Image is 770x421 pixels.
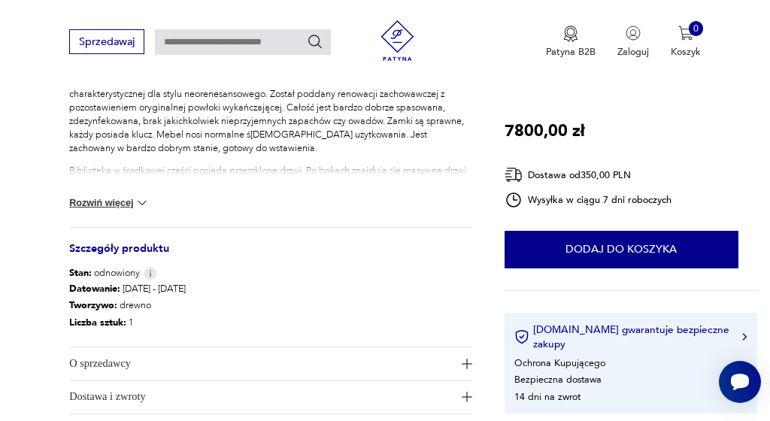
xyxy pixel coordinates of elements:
[69,74,472,155] p: Majestatyczna biblioteka na [GEOGRAPHIC_DATA]. Mebel o niepowtarzalnej, masywnej formie, charakte...
[307,33,323,50] button: Szukaj
[742,334,747,341] img: Ikona strzałki w prawo
[505,119,585,144] p: 7800,00 zł
[69,38,144,47] a: Sprzedawaj
[505,192,671,210] div: Wysyłka w ciągu 7 dni roboczych
[514,323,747,352] button: [DOMAIN_NAME] gwarantuje bezpieczne zakupy
[546,26,596,59] button: Patyna B2B
[462,392,472,402] img: Ikona plusa
[69,29,144,54] button: Sprzedawaj
[372,20,423,61] img: Patyna - sklep z meblami i dekoracjami vintage
[514,356,605,370] li: Ochrona Kupującego
[69,298,117,312] b: Tworzywo :
[689,21,704,36] div: 0
[69,313,186,331] p: 1
[505,166,671,185] div: Dostawa od 350,00 PLN
[563,26,578,42] img: Ikona medalu
[69,347,453,380] span: O sprzedawcy
[69,316,126,329] b: Liczba sztuk:
[505,166,523,185] img: Ikona dostawy
[69,347,472,380] button: Ikona plusaO sprzedawcy
[514,330,529,345] img: Ikona certyfikatu
[69,266,92,280] b: Stan:
[69,244,472,267] h3: Szczegóły produktu
[546,26,596,59] a: Ikona medaluPatyna B2B
[719,361,761,403] iframe: Smartsupp widget button
[69,266,140,280] span: odnowiony
[505,231,738,268] button: Dodaj do koszyka
[69,195,150,210] button: Rozwiń więcej
[617,26,649,59] button: Zaloguj
[626,26,641,41] img: Ikonka użytkownika
[671,45,701,59] p: Koszyk
[546,45,596,59] p: Patyna B2B
[69,280,186,297] p: [DATE] - [DATE]
[617,45,649,59] p: Zaloguj
[69,381,472,413] button: Ikona plusaDostawa i zwroty
[69,282,120,295] b: Datowanie :
[514,390,581,404] li: 14 dni na zwrot
[69,381,453,413] span: Dostawa i zwroty
[144,267,157,280] img: Info icon
[69,297,186,314] p: drewno
[135,195,150,210] img: chevron down
[69,164,472,191] p: Biblioteka w środkowej części posiada przeszklone drzwi. Po bokach znajdują się masywne drzwi skr...
[462,359,472,369] img: Ikona plusa
[678,26,693,41] img: Ikona koszyka
[671,26,701,59] button: 0Koszyk
[514,374,602,387] li: Bezpieczna dostawa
